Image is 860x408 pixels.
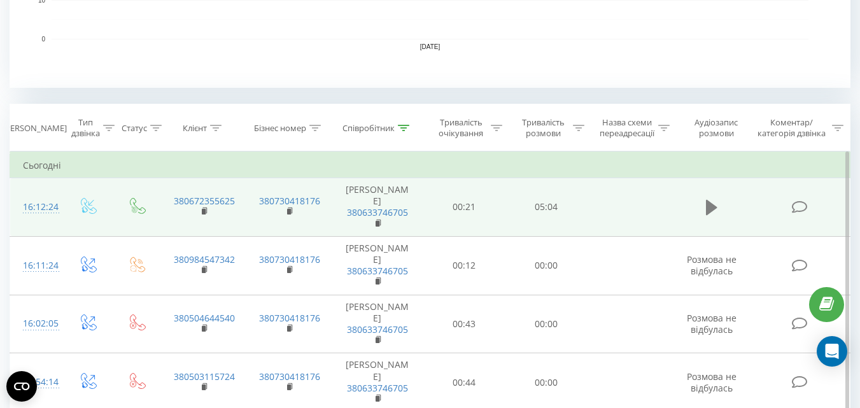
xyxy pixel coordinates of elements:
div: Тривалість очікування [435,117,488,139]
td: 05:04 [505,178,588,237]
span: Розмова не відбулась [687,370,737,394]
a: 380633746705 [347,265,408,277]
div: Статус [122,123,147,134]
text: 0 [41,36,45,43]
td: 00:43 [423,295,505,353]
span: Розмова не відбулась [687,312,737,335]
a: 380633746705 [347,323,408,335]
a: 380633746705 [347,382,408,394]
a: 380730418176 [259,312,320,324]
div: Тип дзвінка [71,117,100,139]
td: 00:12 [423,236,505,295]
div: Співробітник [342,123,395,134]
text: [DATE] [420,43,441,50]
div: Коментар/категорія дзвінка [754,117,829,139]
td: [PERSON_NAME] [332,295,423,353]
div: Назва схеми переадресації [599,117,655,139]
td: [PERSON_NAME] [332,236,423,295]
a: 380672355625 [174,195,235,207]
td: Сьогодні [10,153,850,178]
td: 00:00 [505,295,588,353]
div: 16:11:24 [23,253,50,278]
div: Бізнес номер [254,123,306,134]
a: 380984547342 [174,253,235,265]
div: [PERSON_NAME] [3,123,67,134]
a: 380503115724 [174,370,235,383]
span: Розмова не відбулась [687,253,737,277]
div: Тривалість розмови [517,117,570,139]
td: 00:21 [423,178,505,237]
div: Open Intercom Messenger [817,336,847,367]
a: 380730418176 [259,195,320,207]
div: Клієнт [183,123,207,134]
a: 380730418176 [259,370,320,383]
div: Аудіозапис розмови [684,117,749,139]
a: 380633746705 [347,206,408,218]
button: Open CMP widget [6,371,37,402]
td: [PERSON_NAME] [332,178,423,237]
div: 16:02:05 [23,311,50,336]
a: 380504644540 [174,312,235,324]
a: 380730418176 [259,253,320,265]
td: 00:00 [505,236,588,295]
div: 16:12:24 [23,195,50,220]
div: 15:54:14 [23,370,50,395]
